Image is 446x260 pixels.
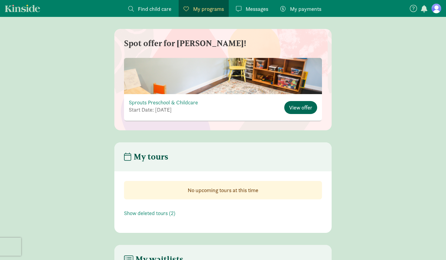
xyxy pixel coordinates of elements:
[129,99,198,106] a: Sprouts Preschool & Childcare
[124,39,246,48] h4: Spot offer for [PERSON_NAME]!
[124,152,168,162] h4: My tours
[129,106,198,113] p: Start Date: [DATE]
[284,101,317,114] button: View offer
[193,5,224,13] span: My programs
[246,5,268,13] span: Messages
[284,104,317,111] a: View offer
[5,5,40,12] a: Kinside
[290,5,321,13] span: My payments
[188,187,258,194] strong: No upcoming tours at this time
[124,30,322,122] img: en64epm7d0ag8l6omwwq.png
[138,5,171,13] span: Find child care
[124,210,175,217] a: Show deleted tours (2)
[289,103,312,112] span: View offer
